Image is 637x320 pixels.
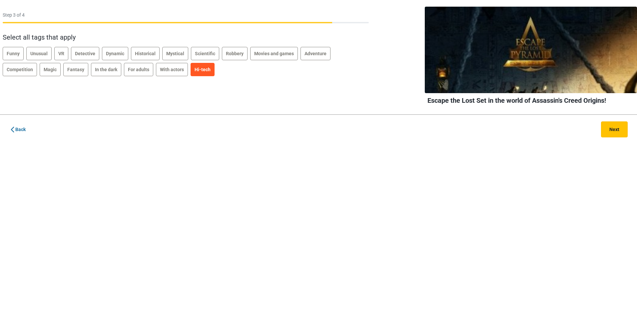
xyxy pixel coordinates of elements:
[226,51,244,56] span: Robbery
[254,51,294,56] span: Movies and games
[427,96,634,104] h2: Escape the Lost Set in the world of Assassin's Creed Origins!
[30,51,48,56] span: Unusual
[135,51,156,56] span: Historical
[3,12,369,19] p: Step 3 of 4
[128,67,149,72] span: For adults
[75,51,95,56] span: Detective
[7,67,33,72] span: Competition
[9,121,34,137] a: Back
[7,51,20,56] span: Funny
[67,67,84,72] span: Fantasy
[305,51,326,56] span: Adventure
[44,67,57,72] span: Magic
[601,121,628,137] button: Next
[195,51,215,56] span: Scientific
[166,51,184,56] span: Mystical
[95,67,117,72] span: In the dark
[106,51,124,56] span: Dynamic
[160,67,184,72] span: With actors
[3,33,76,41] span: Select all tags that apply
[58,51,64,56] span: VR
[195,67,211,72] span: Hi-tech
